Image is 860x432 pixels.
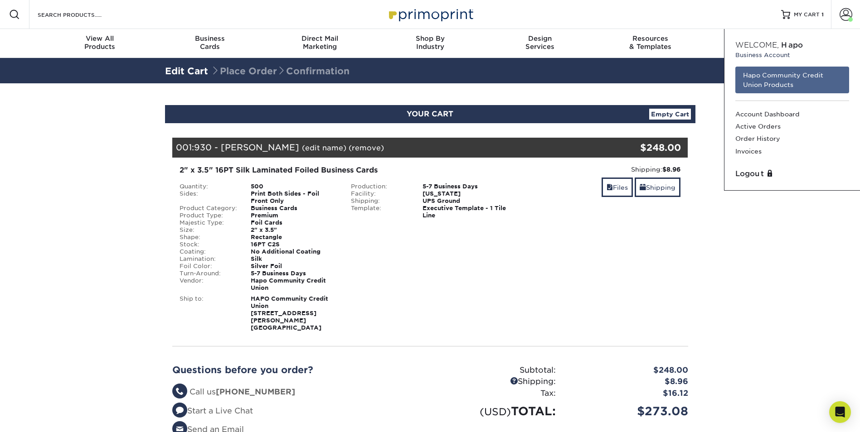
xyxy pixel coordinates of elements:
div: Hapo Community Credit Union [244,277,344,292]
div: Silver Foil [244,263,344,270]
div: Shipping: [523,165,681,174]
div: Print Both Sides - Foil Front Only [244,190,344,205]
span: Contact [705,34,816,43]
div: Silk [244,255,344,263]
a: Logout [735,168,849,179]
h2: Questions before you order? [172,365,423,375]
div: Open Intercom Messenger [829,401,851,423]
div: Cards [155,34,265,51]
a: (remove) [349,144,384,152]
li: Call us [172,386,423,398]
div: Foil Color: [173,263,244,270]
div: 2" x 3.5" 16PT Silk Laminated Foiled Business Cards [180,165,509,176]
div: $273.08 [563,403,695,420]
span: shipping [640,184,646,191]
div: Sides: [173,190,244,205]
div: Vendor: [173,277,244,292]
span: Hapo [781,41,803,49]
div: $248.00 [602,141,681,154]
a: Start a Live Chat [172,406,253,415]
div: Quantity: [173,183,244,190]
div: 5-7 Business Days [244,270,344,277]
div: Products [45,34,155,51]
div: 500 [244,183,344,190]
div: Size: [173,226,244,234]
span: View All [45,34,155,43]
a: Hapo Community Credit Union Products [735,67,849,93]
span: files [607,184,613,191]
span: Business [155,34,265,43]
span: 930 - [PERSON_NAME] [194,142,299,152]
span: Place Order Confirmation [211,66,350,77]
div: Executive Template - 1 Tile Line [416,205,516,219]
div: & Support [705,34,816,51]
div: 001: [172,138,602,158]
div: Majestic Type: [173,219,244,226]
span: MY CART [794,11,820,19]
div: Premium [244,212,344,219]
span: Shop By [375,34,485,43]
span: YOUR CART [407,110,453,118]
small: (USD) [480,406,511,418]
a: Shipping [635,178,680,197]
div: 5-7 Business Days [416,183,516,190]
a: Account Dashboard [735,108,849,120]
div: Product Category: [173,205,244,212]
strong: HAPO Community Credit Union [STREET_ADDRESS][PERSON_NAME] [GEOGRAPHIC_DATA] [251,295,328,331]
div: Product Type: [173,212,244,219]
div: Shipping: [344,197,416,205]
span: Design [485,34,595,43]
div: Industry [375,34,485,51]
a: Order History [735,133,849,145]
div: Lamination: [173,255,244,263]
span: Welcome, [735,41,779,49]
a: Active Orders [735,120,849,133]
a: View AllProducts [45,29,155,58]
div: UPS Ground [416,197,516,205]
div: Shape: [173,234,244,241]
div: Template: [344,205,416,219]
div: Rectangle [244,234,344,241]
a: Edit Cart [165,66,208,77]
strong: [PHONE_NUMBER] [216,387,295,396]
div: Turn-Around: [173,270,244,277]
div: $248.00 [563,365,695,376]
div: $16.12 [563,388,695,399]
a: Empty Cart [649,109,691,120]
a: Files [602,178,633,197]
iframe: Google Customer Reviews [2,404,77,429]
div: No Additional Coating [244,248,344,255]
span: Direct Mail [265,34,375,43]
div: 2" x 3.5" [244,226,344,234]
div: Stock: [173,241,244,248]
strong: $8.96 [662,166,680,173]
div: Shipping: [430,376,563,388]
div: TOTAL: [430,403,563,420]
div: Ship to: [173,295,244,331]
a: Contact& Support [705,29,816,58]
img: Primoprint [385,5,476,24]
div: Tax: [430,388,563,399]
a: Resources& Templates [595,29,705,58]
div: & Templates [595,34,705,51]
small: Business Account [735,51,849,59]
div: Production: [344,183,416,190]
a: Invoices [735,145,849,158]
div: 16PT C2S [244,241,344,248]
a: (edit name) [302,144,346,152]
div: Coating: [173,248,244,255]
a: BusinessCards [155,29,265,58]
a: Shop ByIndustry [375,29,485,58]
div: $8.96 [563,376,695,388]
div: Foil Cards [244,219,344,226]
div: Services [485,34,595,51]
div: Marketing [265,34,375,51]
a: DesignServices [485,29,595,58]
span: Resources [595,34,705,43]
div: Facility: [344,190,416,197]
div: [US_STATE] [416,190,516,197]
div: Business Cards [244,205,344,212]
div: Subtotal: [430,365,563,376]
input: SEARCH PRODUCTS..... [37,9,125,20]
span: 1 [821,11,824,18]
